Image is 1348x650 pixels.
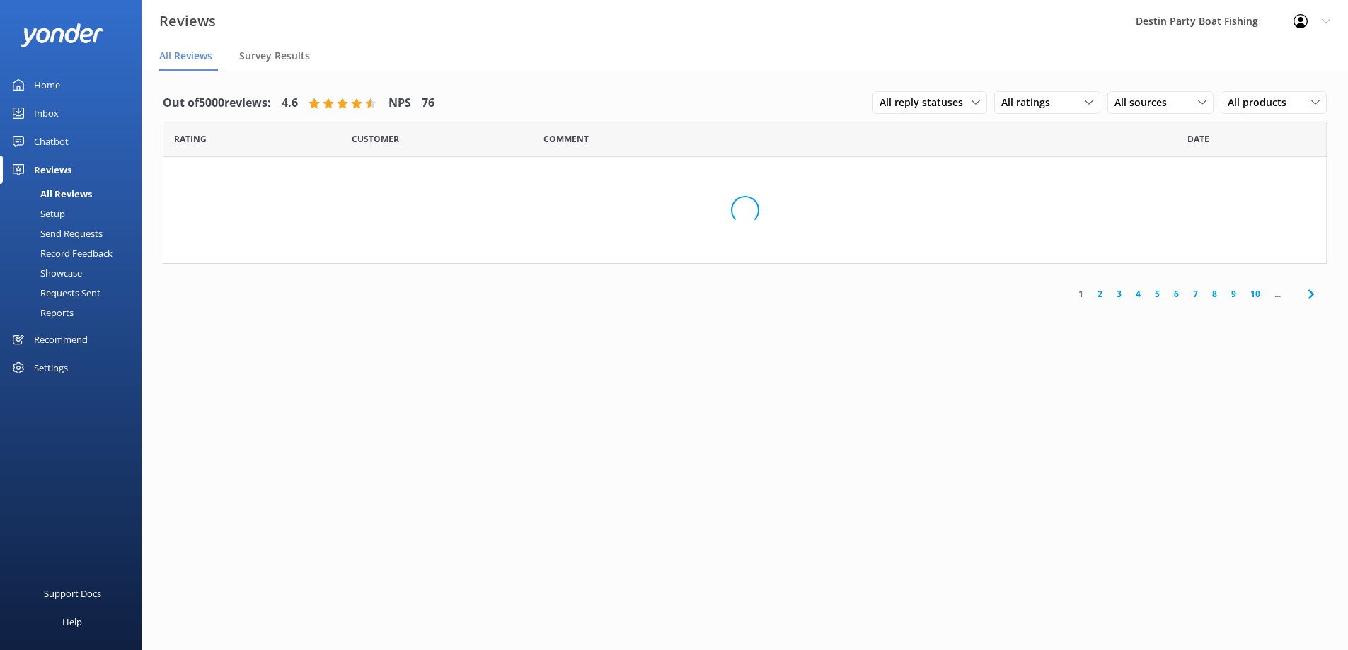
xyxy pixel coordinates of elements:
a: 10 [1243,287,1267,301]
a: 8 [1205,287,1224,301]
a: 2 [1090,287,1110,301]
a: Reports [8,303,142,323]
span: All Reviews [159,49,212,63]
span: Question [543,132,589,146]
span: Survey Results [239,49,310,63]
img: yonder-white-logo.png [21,23,103,47]
div: Reports [8,303,74,323]
div: Chatbot [34,127,69,156]
div: All Reviews [8,184,92,204]
div: Settings [34,354,68,382]
a: Send Requests [8,224,142,243]
h4: 76 [422,94,434,112]
div: Send Requests [8,224,103,243]
div: Help [62,608,82,636]
span: All products [1228,95,1295,110]
a: Requests Sent [8,283,142,303]
a: Record Feedback [8,243,142,263]
a: Setup [8,204,142,224]
span: Date [352,132,399,146]
a: 4 [1129,287,1148,301]
div: Recommend [34,325,88,354]
h4: 4.6 [282,94,298,112]
div: Showcase [8,263,82,283]
span: All sources [1114,95,1175,110]
a: 6 [1167,287,1186,301]
span: Date [1187,132,1209,146]
a: 7 [1186,287,1205,301]
a: 5 [1148,287,1167,301]
a: All Reviews [8,184,142,204]
h4: NPS [388,94,411,112]
div: Reviews [34,156,71,184]
span: All reply statuses [880,95,972,110]
span: Date [174,132,207,146]
div: Inbox [34,99,59,127]
a: 9 [1224,287,1243,301]
div: Record Feedback [8,243,113,263]
h3: Reviews [159,10,216,33]
div: Home [34,71,60,99]
span: ... [1267,287,1288,301]
a: Showcase [8,263,142,283]
h4: Out of 5000 reviews: [163,94,271,112]
a: 1 [1071,287,1090,301]
a: 3 [1110,287,1129,301]
div: Support Docs [44,579,101,608]
div: Setup [8,204,65,224]
div: Requests Sent [8,283,100,303]
span: All ratings [1001,95,1059,110]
